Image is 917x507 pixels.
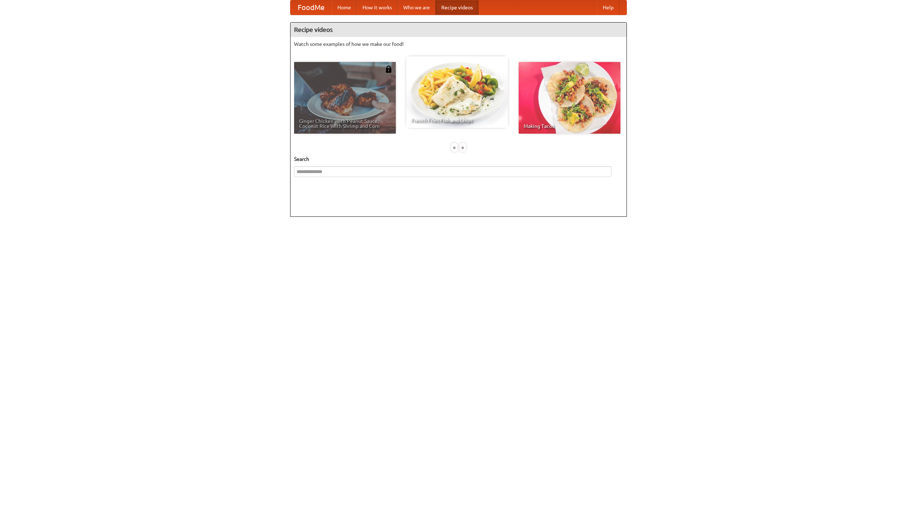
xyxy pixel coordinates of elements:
a: Making Tacos [519,62,620,134]
h4: Recipe videos [291,23,626,37]
span: Making Tacos [524,124,615,129]
a: Recipe videos [436,0,479,15]
a: FoodMe [291,0,332,15]
a: Help [597,0,619,15]
p: Watch some examples of how we make our food! [294,40,623,48]
h5: Search [294,156,623,163]
a: French Fries Fish and Chips [406,56,508,128]
div: « [451,143,457,152]
img: 483408.png [385,66,392,73]
div: » [460,143,466,152]
a: Who we are [398,0,436,15]
span: French Fries Fish and Chips [411,118,503,123]
a: Home [332,0,357,15]
a: How it works [357,0,398,15]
